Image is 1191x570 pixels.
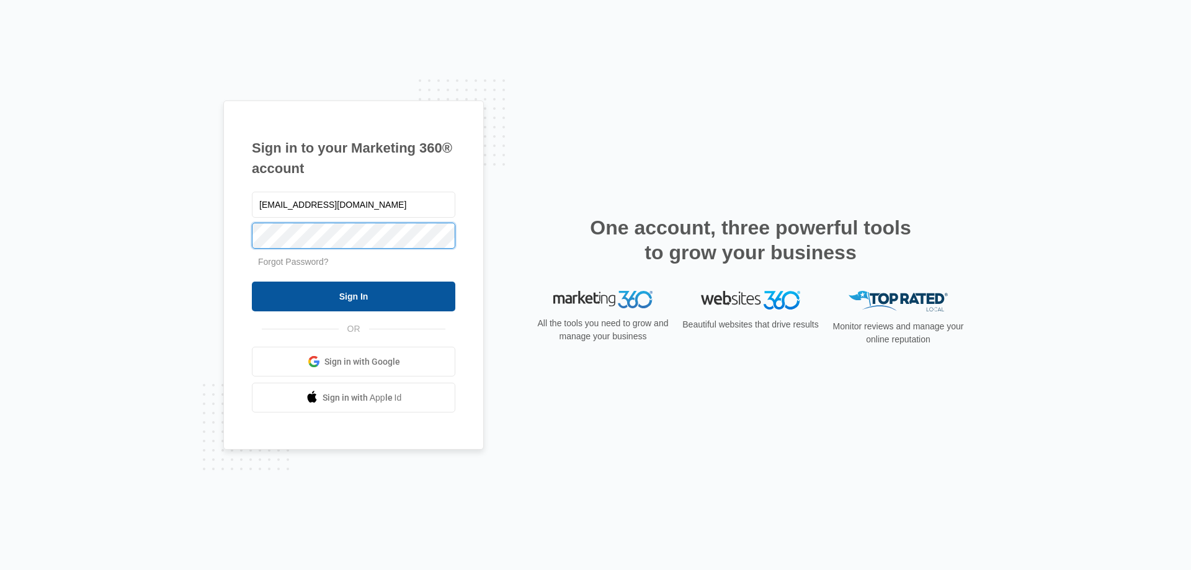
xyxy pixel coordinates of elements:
a: Sign in with Google [252,347,455,376]
span: Sign in with Apple Id [323,391,402,404]
p: Beautiful websites that drive results [681,318,820,331]
img: Websites 360 [701,291,800,309]
p: Monitor reviews and manage your online reputation [829,320,968,346]
h1: Sign in to your Marketing 360® account [252,138,455,179]
h2: One account, three powerful tools to grow your business [586,215,915,265]
input: Sign In [252,282,455,311]
input: Email [252,192,455,218]
a: Sign in with Apple Id [252,383,455,412]
a: Forgot Password? [258,257,329,267]
img: Marketing 360 [553,291,653,308]
img: Top Rated Local [849,291,948,311]
p: All the tools you need to grow and manage your business [533,317,672,343]
span: OR [339,323,369,336]
span: Sign in with Google [324,355,400,368]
